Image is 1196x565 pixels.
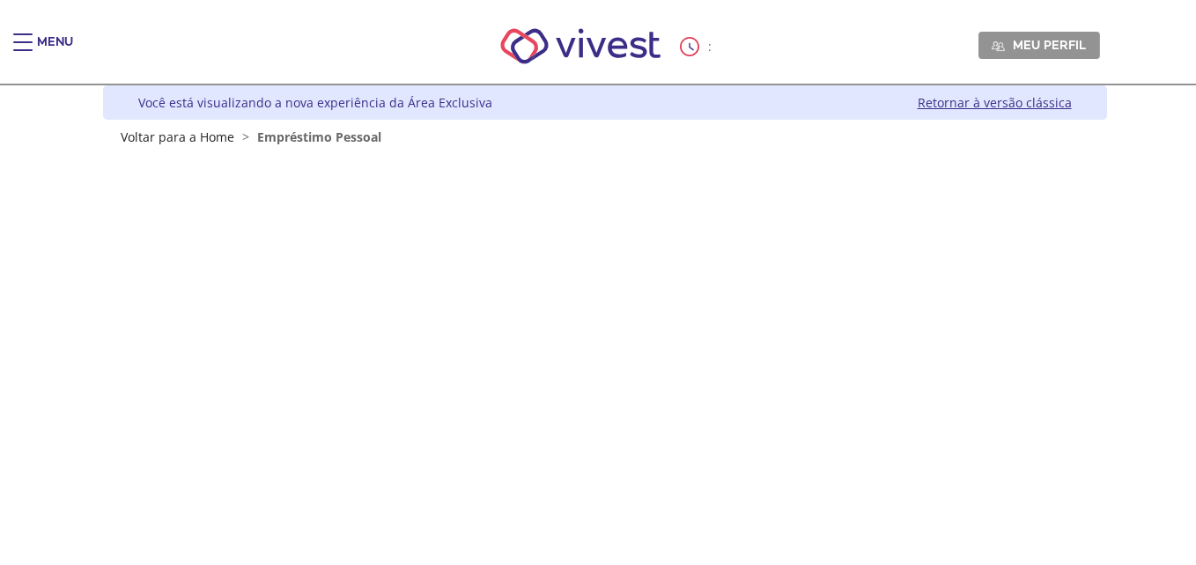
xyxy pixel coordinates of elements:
[90,85,1107,565] div: Vivest
[978,32,1100,58] a: Meu perfil
[238,128,254,145] span: >
[918,94,1072,111] a: Retornar à versão clássica
[992,40,1005,53] img: Meu perfil
[1013,37,1086,53] span: Meu perfil
[257,128,381,145] span: Empréstimo Pessoal
[121,128,234,145] a: Voltar para a Home
[481,9,681,84] img: Vivest
[680,37,715,56] div: :
[37,33,73,69] div: Menu
[138,94,492,111] div: Você está visualizando a nova experiência da Área Exclusiva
